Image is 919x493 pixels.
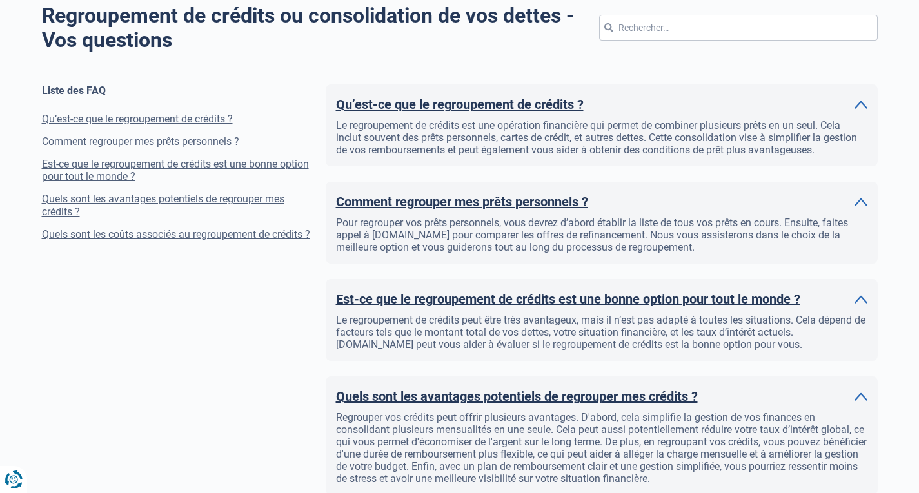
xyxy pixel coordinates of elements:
[599,15,878,41] input: Rechercher…
[336,387,867,406] a: Quels sont les avantages potentiels de regrouper mes crédits ?
[336,95,867,114] a: Qu’est-ce que le regroupement de crédits ?
[336,192,588,211] h2: Comment regrouper mes prêts personnels ?
[336,314,867,351] div: Le regroupement de crédits peut être très avantageux, mais il n’est pas adapté à toutes les situa...
[336,217,867,253] div: Pour regrouper vos prêts personnels, vous devrez d’abord établir la liste de tous vos prêts en co...
[42,84,310,97] div: Liste des FAQ
[42,135,310,148] a: Comment regrouper mes prêts personnels ?
[336,289,867,309] a: Est-ce que le regroupement de crédits est une bonne option pour tout le monde ?
[42,113,310,125] a: Qu’est-ce que le regroupement de crédits ?
[336,289,800,309] h2: Est-ce que le regroupement de crédits est une bonne option pour tout le monde ?
[336,119,867,156] div: Le regroupement de crédits est une opération financière qui permet de combiner plusieurs prêts en...
[336,95,584,114] h2: Qu’est-ce que le regroupement de crédits ?
[42,158,310,182] a: Est-ce que le regroupement de crédits est une bonne option pour tout le monde ?
[42,228,310,240] a: Quels sont les coûts associés au regroupement de crédits ?
[42,193,310,217] a: Quels sont les avantages potentiels de regrouper mes crédits ?
[336,411,867,485] div: Regrouper vos crédits peut offrir plusieurs avantages. D'abord, cela simplifie la gestion de vos ...
[42,3,599,53] h2: Regroupement de crédits ou consolidation de vos dettes - Vos questions
[336,192,867,211] a: Comment regrouper mes prêts personnels ?
[336,387,698,406] h2: Quels sont les avantages potentiels de regrouper mes crédits ?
